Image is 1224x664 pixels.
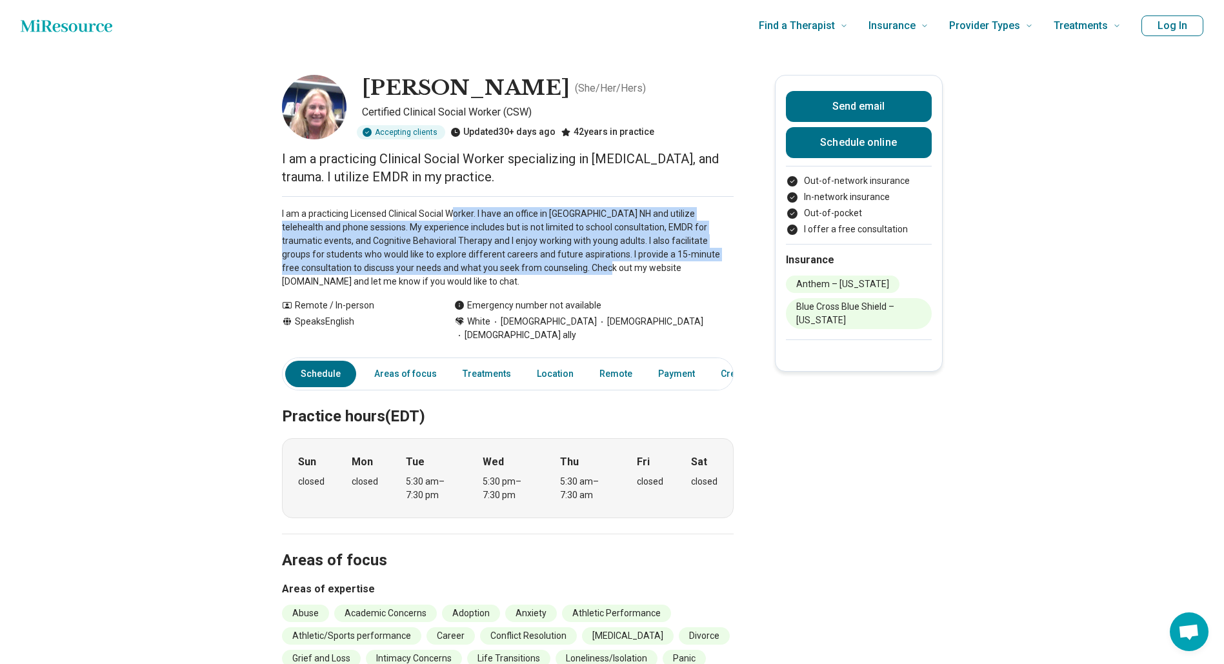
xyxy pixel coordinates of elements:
div: 5:30 am – 7:30 am [560,475,610,502]
a: Payment [650,361,703,387]
li: Athletic Performance [562,605,671,622]
strong: Mon [352,454,373,470]
strong: Thu [560,454,579,470]
p: I am a practicing Clinical Social Worker specializing in [MEDICAL_DATA], and trauma. I utilize EM... [282,150,734,186]
a: Location [529,361,581,387]
strong: Fri [637,454,650,470]
span: Provider Types [949,17,1020,35]
strong: Wed [483,454,504,470]
h2: Areas of focus [282,519,734,572]
li: Blue Cross Blue Shield – [US_STATE] [786,298,932,329]
strong: Sat [691,454,707,470]
span: Treatments [1054,17,1108,35]
li: Conflict Resolution [480,627,577,645]
strong: Tue [406,454,425,470]
div: 5:30 am – 7:30 pm [406,475,456,502]
a: Treatments [455,361,519,387]
p: ( She/Her/Hers ) [575,81,646,96]
div: closed [637,475,663,488]
div: Updated 30+ days ago [450,125,556,139]
li: Athletic/Sports performance [282,627,421,645]
span: White [467,315,490,328]
li: In-network insurance [786,190,932,204]
p: I am a practicing Licensed Clinical Social Worker. I have an office in [GEOGRAPHIC_DATA] NH and u... [282,207,734,288]
span: [DEMOGRAPHIC_DATA] ally [454,328,576,342]
li: Abuse [282,605,329,622]
ul: Payment options [786,174,932,236]
h1: [PERSON_NAME] [362,75,570,102]
div: closed [352,475,378,488]
a: Home page [21,13,112,39]
li: I offer a free consultation [786,223,932,236]
div: closed [691,475,717,488]
li: Out-of-pocket [786,206,932,220]
p: Certified Clinical Social Worker (CSW) [362,105,734,120]
span: [DEMOGRAPHIC_DATA] [490,315,597,328]
a: Credentials [713,361,778,387]
li: Academic Concerns [334,605,437,622]
button: Send email [786,91,932,122]
strong: Sun [298,454,316,470]
div: 5:30 pm – 7:30 pm [483,475,532,502]
div: 42 years in practice [561,125,654,139]
h3: Areas of expertise [282,581,734,597]
li: Anxiety [505,605,557,622]
button: Log In [1141,15,1203,36]
a: Remote [592,361,640,387]
a: Areas of focus [366,361,445,387]
span: Insurance [868,17,916,35]
a: Schedule online [786,127,932,158]
span: Find a Therapist [759,17,835,35]
div: Open chat [1170,612,1209,651]
div: closed [298,475,325,488]
h2: Practice hours (EDT) [282,375,734,428]
li: Adoption [442,605,500,622]
span: [DEMOGRAPHIC_DATA] [597,315,703,328]
h2: Insurance [786,252,932,268]
li: Divorce [679,627,730,645]
a: Schedule [285,361,356,387]
div: Speaks English [282,315,428,342]
li: Anthem – [US_STATE] [786,276,899,293]
div: Remote / In-person [282,299,428,312]
li: [MEDICAL_DATA] [582,627,674,645]
li: Out-of-network insurance [786,174,932,188]
div: Accepting clients [357,125,445,139]
div: When does the program meet? [282,438,734,518]
img: Abby Levin, Certified Clinical Social Worker (CSW) [282,75,346,139]
div: Emergency number not available [454,299,601,312]
li: Career [426,627,475,645]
